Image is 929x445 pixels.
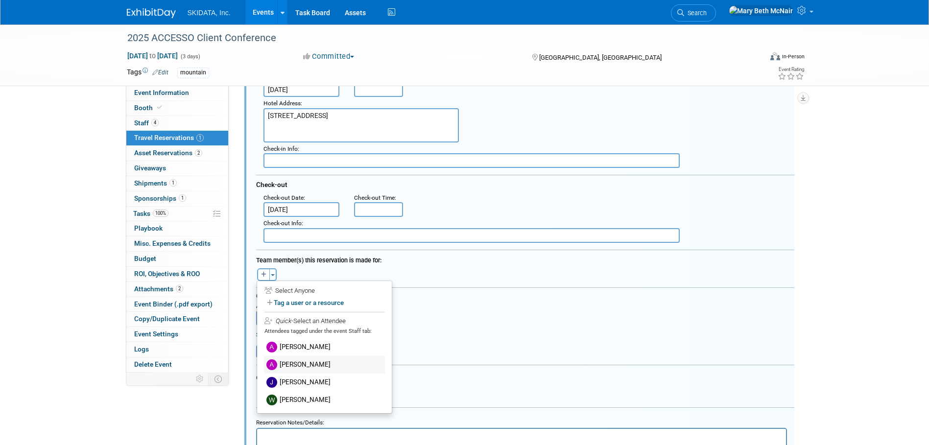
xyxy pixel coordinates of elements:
span: Misc. Expenses & Credits [134,239,211,247]
label: [PERSON_NAME] [264,374,385,391]
span: Budget [134,255,156,262]
a: Event Information [126,86,228,100]
span: Asset Reservations [134,149,202,157]
span: SKIDATA, Inc. [188,9,231,17]
div: In-Person [782,53,805,60]
div: Cost: [256,292,794,301]
a: Budget [126,252,228,266]
small: : [263,100,302,107]
div: 2025 ACCESSO Client Conference [124,29,747,47]
span: ROI, Objectives & ROO [134,270,200,278]
a: Event Settings [126,327,228,342]
img: A.jpg [266,359,277,370]
span: Booth [134,104,164,112]
span: Travel Reservations [134,134,204,141]
span: to [148,52,157,60]
img: Mary Beth McNair [729,5,793,16]
i: Quick [276,317,291,325]
div: Other/Misc. Attachments: [256,374,328,385]
a: Logs [126,342,228,357]
td: Toggle Event Tabs [208,373,228,385]
a: Giveaways [126,161,228,176]
span: 1 [169,179,177,187]
span: 2 [176,285,183,292]
span: Check-in Info [263,145,298,152]
a: Asset Reservations2 [126,146,228,161]
span: Shipments [134,179,177,187]
span: Sponsorships [134,194,186,202]
td: Personalize Event Tab Strip [191,373,209,385]
i: Booth reservation complete [157,105,162,110]
label: [PERSON_NAME] [264,391,385,409]
span: Tasks [133,210,168,217]
span: 100% [153,210,168,217]
span: Hotel Address [263,100,301,107]
div: Team member(s) this reservation is made for: [256,252,794,266]
span: Delete Event [134,360,172,368]
small: : [263,194,305,201]
span: Logs [134,345,149,353]
span: Check-out Info [263,220,302,227]
a: Attachments2 [126,282,228,297]
a: Copy/Duplicate Event [126,312,228,327]
img: Format-Inperson.png [770,52,780,60]
div: Attendees tagged under the event Staff tab: [264,327,384,336]
a: Playbook [126,221,228,236]
a: Misc. Expenses & Credits [126,236,228,251]
small: : [354,194,396,201]
span: [GEOGRAPHIC_DATA], [GEOGRAPHIC_DATA] [539,54,662,61]
small: : [263,220,303,227]
span: Search [684,9,707,17]
span: Event Binder (.pdf export) [134,300,213,308]
label: Tag a user or a resource [264,296,384,310]
a: Search [671,4,716,22]
span: 2 [195,149,202,157]
span: (3 days) [180,53,200,60]
td: Tags [127,67,168,78]
span: Check-out Date [263,194,304,201]
div: Amount [256,303,327,311]
a: Booth [126,101,228,116]
a: Specify Payment Details [256,331,320,338]
div: Event Rating [778,67,804,72]
div: Event Format [704,51,805,66]
a: Shipments1 [126,176,228,191]
a: Delete Event [126,357,228,372]
button: Committed [300,51,358,62]
span: Event Information [134,89,189,96]
div: -Select an Attendee [264,316,384,326]
img: A.jpg [266,342,277,352]
small: : [263,145,299,152]
span: 1 [179,194,186,202]
a: Travel Reservations1 [126,131,228,145]
div: Select Anyone [264,286,384,296]
a: Staff4 [126,116,228,131]
span: 4 [151,119,159,126]
label: [PERSON_NAME] [264,356,385,374]
label: [PERSON_NAME] [264,338,385,356]
div: mountain [177,68,209,78]
span: Check-out [256,181,287,188]
span: [DATE] [DATE] [127,51,178,60]
img: W.jpg [266,395,277,405]
img: J.jpg [266,377,277,388]
span: Check-out Time [354,194,395,201]
a: Event Binder (.pdf export) [126,297,228,312]
body: Rich Text Area. Press ALT-0 for help. [5,4,524,13]
span: 1 [196,134,204,141]
a: ROI, Objectives & ROO [126,267,228,281]
span: Staff [134,119,159,127]
span: Giveaways [134,164,166,172]
span: Event Settings [134,330,178,338]
a: Sponsorships1 [126,191,228,206]
a: Tasks100% [126,207,228,221]
span: Copy/Duplicate Event [134,315,200,323]
div: Reservation Notes/Details: [256,415,787,428]
span: Attachments [134,285,183,293]
span: Playbook [134,224,163,232]
a: Edit [152,69,168,76]
img: ExhibitDay [127,8,176,18]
